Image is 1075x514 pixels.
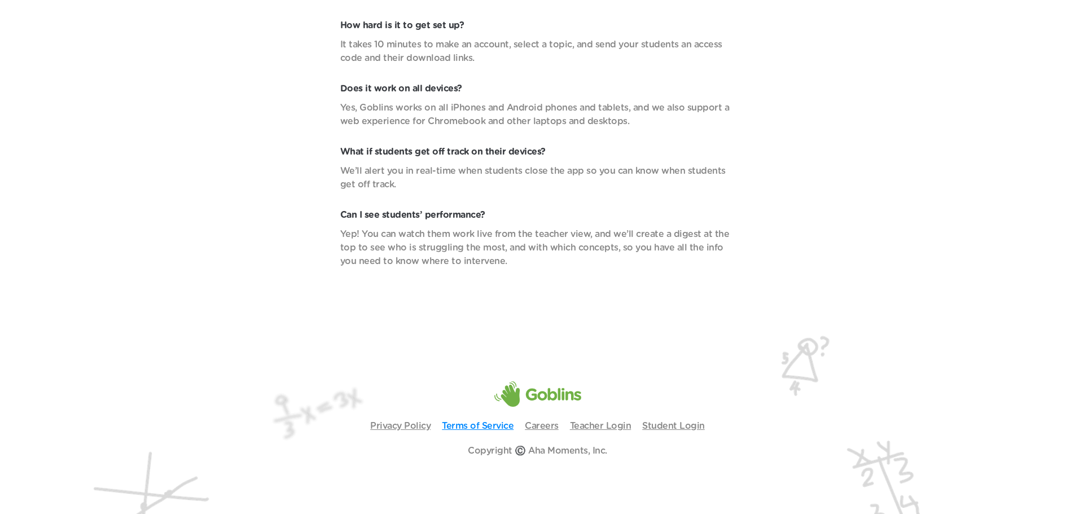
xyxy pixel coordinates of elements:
[642,421,705,430] a: Student Login
[525,421,559,430] a: Careers
[442,421,514,430] a: Terms of Service
[340,145,735,159] p: What if students get off track on their devices?
[340,101,735,128] p: Yes, Goblins works on all iPhones and Android phones and tablets, and we also support a web exper...
[570,421,631,430] a: Teacher Login
[340,227,735,268] p: Yep! You can watch them work live from the teacher view, and we’ll create a digest at the top to ...
[468,444,607,458] p: Copyright ©️ Aha Moments, Inc.
[340,208,735,222] p: Can I see students’ performance?
[340,38,735,65] p: It takes 10 minutes to make an account, select a topic, and send your students an access code and...
[340,82,735,95] p: Does it work on all devices?
[370,421,431,430] a: Privacy Policy
[340,164,735,191] p: We’ll alert you in real-time when students close the app so you can know when students get off tr...
[340,19,735,32] p: How hard is it to get set up?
